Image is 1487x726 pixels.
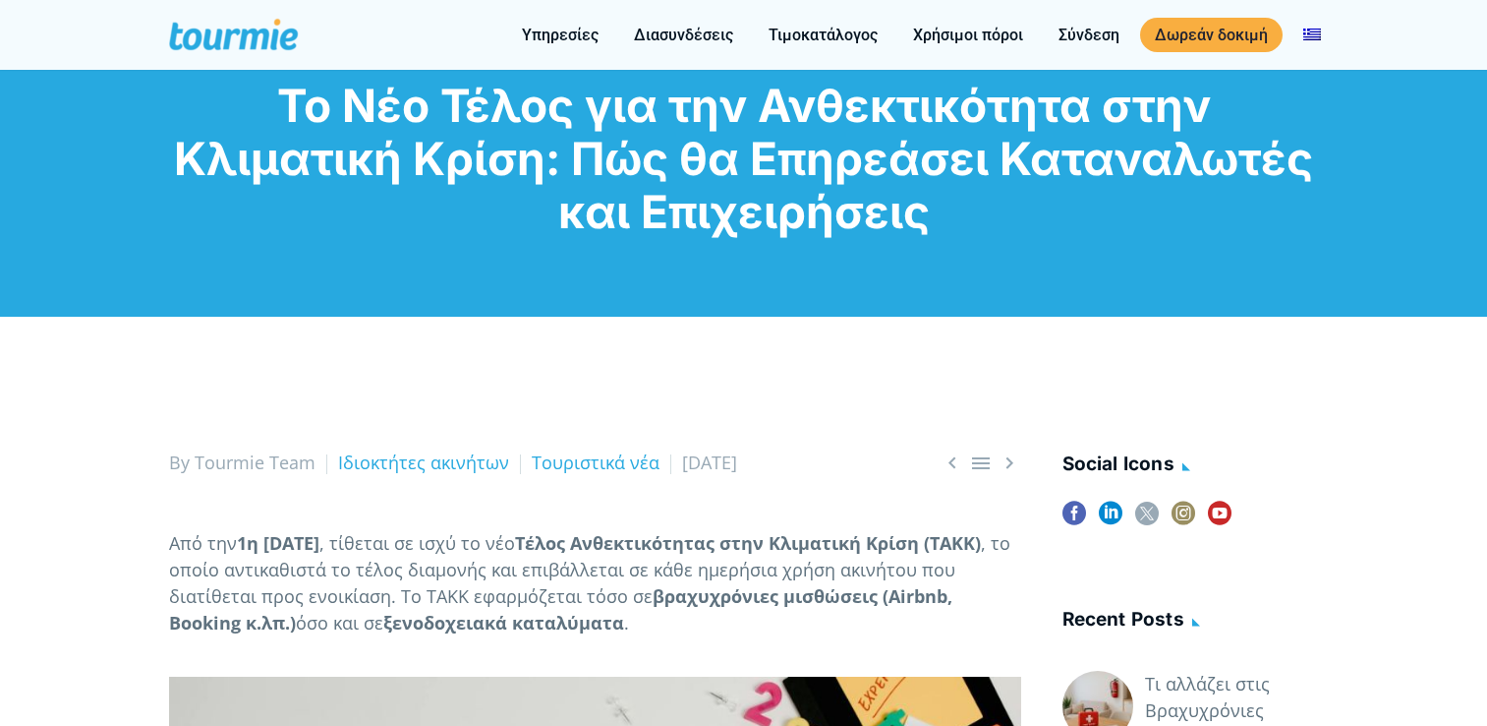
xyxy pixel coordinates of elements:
[1062,450,1319,482] h4: social icons
[941,451,964,475] a: 
[898,23,1038,47] a: Χρήσιμοι πόροι
[1062,502,1086,538] a: facebook
[169,531,237,555] span: Από την
[383,611,624,635] b: ξενοδοχειακά καταλύματα
[169,451,315,474] span: By Tourmie Team
[682,451,737,474] span: [DATE]
[624,611,629,635] span: .
[532,451,659,474] a: Τουριστικά νέα
[169,531,1010,608] span: , το οποίο αντικαθιστά το τέλος διαμονής και επιβάλλεται σε κάθε ημερήσια χρήση ακινήτου που διατ...
[319,531,515,555] span: , τίθεται σε ισχύ το νέο
[1099,502,1122,538] a: linkedin
[338,451,509,474] a: Ιδιοκτήτες ακινήτων
[1208,502,1231,538] a: youtube
[507,23,613,47] a: Υπηρεσίες
[237,531,319,555] b: 1η [DATE]
[998,451,1021,475] span: Next post
[1172,502,1195,538] a: instagram
[754,23,892,47] a: Τιμοκατάλογος
[998,451,1021,475] a: 
[1140,18,1283,52] a: Δωρεάν δοκιμή
[296,611,383,635] span: όσο και σε
[1044,23,1134,47] a: Σύνδεση
[619,23,748,47] a: Διασυνδέσεις
[515,531,981,555] b: Τέλος Ανθεκτικότητας στην Κλιματική Κρίση (ΤΑΚΚ)
[969,451,993,475] a: 
[1062,605,1319,637] h4: Recent posts
[1135,502,1159,538] a: twitter
[941,451,964,475] span: Previous post
[169,79,1319,238] h1: Το Νέο Τέλος για την Ανθεκτικότητα στην Κλιματική Κρίση: Πώς θα Επηρεάσει Καταναλωτές και Επιχειρ...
